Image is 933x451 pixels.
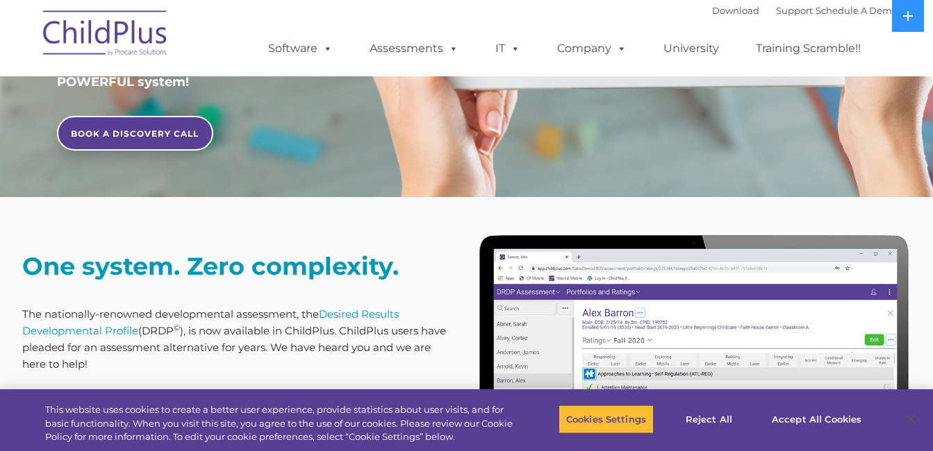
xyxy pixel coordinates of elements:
[57,116,213,151] a: BOOK A DISCOVERY CALL
[22,307,399,337] a: Desired Results Developmental Profile
[356,35,472,62] a: Assessments
[22,251,399,281] strong: One system. Zero complexity.
[764,405,869,434] button: Accept All Cookies
[254,35,347,62] a: Software
[543,35,641,62] a: Company
[22,306,456,373] p: The nationally-renowned developmental assessment, the (DRDP ), is now available in ChildPlus. Chi...
[36,1,175,70] img: ChildPlus by Procare Solutions
[895,404,926,434] button: Close
[712,5,759,16] a: Download
[742,35,875,62] a: Training Scramble!!
[666,405,752,434] button: Reject All
[816,5,898,16] a: Schedule A Demo
[650,35,733,62] a: University
[174,323,180,332] sup: ©
[559,405,654,434] button: Cookies Settings
[45,403,513,444] div: This website uses cookies to create a better user experience, provide statistics about user visit...
[712,5,898,16] font: |
[776,5,813,16] a: Support
[481,35,534,62] a: IT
